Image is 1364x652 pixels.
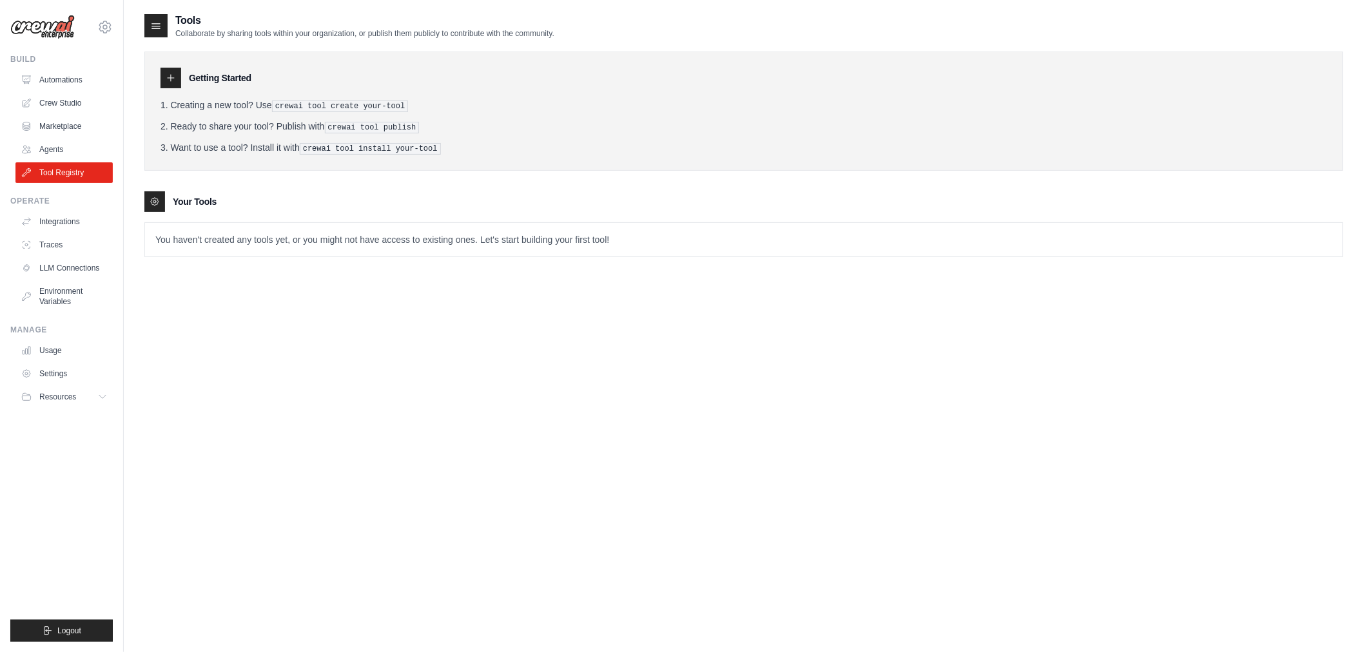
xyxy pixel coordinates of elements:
[15,387,113,407] button: Resources
[10,620,113,642] button: Logout
[161,120,1327,133] li: Ready to share your tool? Publish with
[39,392,76,402] span: Resources
[300,143,441,155] pre: crewai tool install your-tool
[15,93,113,113] a: Crew Studio
[145,223,1343,256] p: You haven't created any tools yet, or you might not have access to existing ones. Let's start bui...
[272,101,409,112] pre: crewai tool create your-tool
[15,281,113,312] a: Environment Variables
[175,28,554,39] p: Collaborate by sharing tools within your organization, or publish them publicly to contribute wit...
[15,116,113,137] a: Marketplace
[15,363,113,384] a: Settings
[10,325,113,335] div: Manage
[15,211,113,232] a: Integrations
[15,340,113,361] a: Usage
[175,13,554,28] h2: Tools
[189,72,251,84] h3: Getting Started
[173,195,217,208] h3: Your Tools
[10,54,113,64] div: Build
[15,235,113,255] a: Traces
[161,141,1327,155] li: Want to use a tool? Install it with
[15,162,113,183] a: Tool Registry
[57,626,81,636] span: Logout
[161,99,1327,112] li: Creating a new tool? Use
[10,15,75,39] img: Logo
[15,258,113,278] a: LLM Connections
[10,196,113,206] div: Operate
[325,122,420,133] pre: crewai tool publish
[15,70,113,90] a: Automations
[15,139,113,160] a: Agents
